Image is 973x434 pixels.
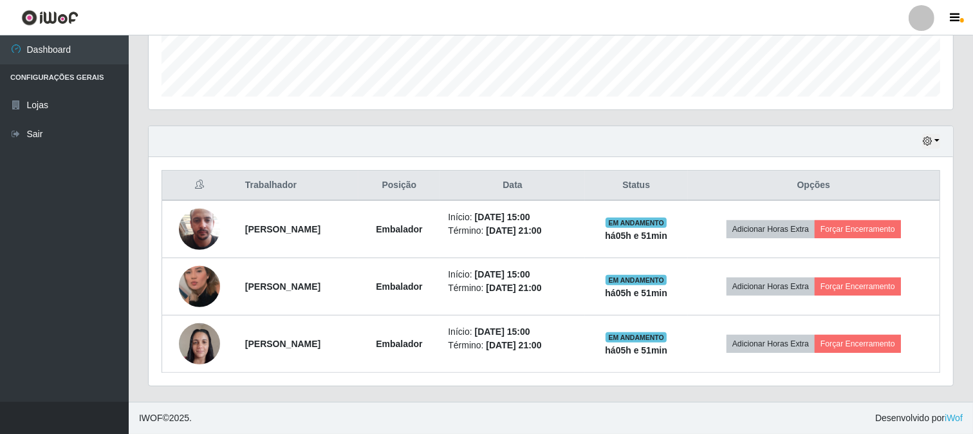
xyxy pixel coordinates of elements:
span: EM ANDAMENTO [606,218,667,228]
span: EM ANDAMENTO [606,332,667,343]
li: Início: [448,211,577,224]
li: Término: [448,281,577,295]
span: © 2025 . [139,411,192,425]
img: CoreUI Logo [21,10,79,26]
button: Forçar Encerramento [815,335,901,353]
strong: [PERSON_NAME] [245,224,320,234]
button: Forçar Encerramento [815,278,901,296]
span: EM ANDAMENTO [606,275,667,285]
strong: há 05 h e 51 min [605,345,667,355]
th: Trabalhador [237,171,358,201]
strong: Embalador [376,224,422,234]
span: Desenvolvido por [875,411,963,425]
strong: há 05 h e 51 min [605,288,667,298]
time: [DATE] 15:00 [475,326,530,337]
th: Status [585,171,688,201]
time: [DATE] 21:00 [486,225,541,236]
li: Término: [448,339,577,352]
button: Adicionar Horas Extra [727,220,815,238]
img: 1755569772545.jpeg [179,250,220,323]
time: [DATE] 15:00 [475,269,530,279]
time: [DATE] 15:00 [475,212,530,222]
th: Data [440,171,584,201]
strong: [PERSON_NAME] [245,281,320,292]
strong: Embalador [376,339,422,349]
img: 1745843945427.jpeg [179,193,220,266]
a: iWof [945,413,963,423]
strong: [PERSON_NAME] [245,339,320,349]
strong: há 05 h e 51 min [605,231,667,241]
button: Adicionar Horas Extra [727,335,815,353]
th: Posição [358,171,441,201]
li: Término: [448,224,577,238]
strong: Embalador [376,281,422,292]
button: Forçar Encerramento [815,220,901,238]
img: 1738436502768.jpeg [179,316,220,371]
li: Início: [448,325,577,339]
time: [DATE] 21:00 [486,283,541,293]
span: IWOF [139,413,163,423]
li: Início: [448,268,577,281]
time: [DATE] 21:00 [486,340,541,350]
th: Opções [688,171,940,201]
button: Adicionar Horas Extra [727,278,815,296]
